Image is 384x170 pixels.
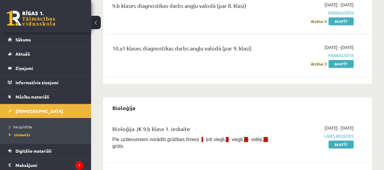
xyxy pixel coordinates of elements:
[9,132,30,137] span: Izlabotās
[310,18,328,24] span: Atzīme: 5
[325,125,354,131] span: [DATE] - [DATE]
[325,44,354,50] span: [DATE] - [DATE]
[244,137,248,142] span: III
[8,90,83,104] a: Mācību materiāli
[15,94,49,99] span: Mācību materiāli
[9,124,32,129] span: Neizpildītās
[328,17,354,25] a: Skatīt
[15,108,63,114] span: [DEMOGRAPHIC_DATA]
[112,2,270,13] div: 9.b klases diagnostikas darbs angļu valodā (par 8. klasi)
[9,132,85,137] a: Izlabotās
[15,75,83,89] legend: Informatīvie ziņojumi
[75,161,83,169] i: 1
[112,137,270,149] span: Pie uzdevumiem norādīti grūtības līmeņi : - ļoti viegli, - viegli, - vidēji, - grūts
[263,137,268,142] span: IV
[279,133,354,139] span: Laiks beidzies
[112,44,270,55] div: 10.a1 klases diagnostikas darbs angļu valodā (par 9. klasi)
[8,144,83,158] a: Digitālie materiāli
[15,61,83,75] legend: Ziņojumi
[328,60,354,68] a: Skatīt
[8,33,83,47] a: Sākums
[279,52,354,59] span: Pārbaudīta
[112,125,270,136] div: Bioloģija JK 9.b klase 1. ieskaite
[15,37,31,42] span: Sākums
[8,104,83,118] a: [DEMOGRAPHIC_DATA]
[106,101,141,115] h2: Bioloģija
[226,137,229,142] span: II
[325,2,354,8] span: [DATE] - [DATE]
[202,137,203,142] span: I
[8,61,83,75] a: Ziņojumi
[328,141,354,148] a: Skatīt
[279,10,354,16] span: Pārbaudīta
[15,148,52,154] span: Digitālie materiāli
[310,61,328,67] span: Atzīme: 5
[15,51,30,57] span: Aktuāli
[7,11,55,26] a: Rīgas 1. Tālmācības vidusskola
[9,124,85,130] a: Neizpildītās
[8,47,83,61] a: Aktuāli
[8,75,83,89] a: Informatīvie ziņojumi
